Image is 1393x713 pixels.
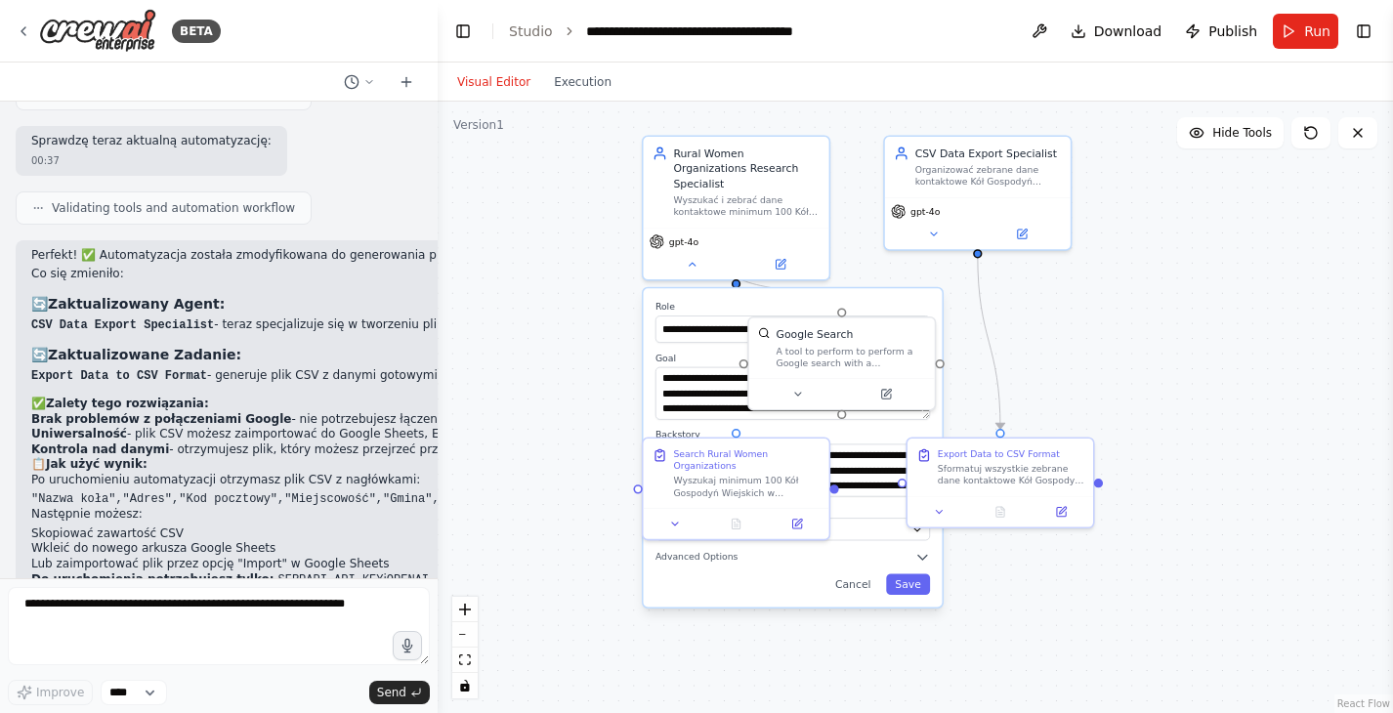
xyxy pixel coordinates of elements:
[906,438,1094,528] div: Export Data to CSV FormatSformatuj wszystkie zebrane dane kontaktowe Kół Gospodyń Wiejskich do fo...
[452,597,478,698] div: React Flow controls
[391,70,422,94] button: Start a new chat
[31,317,882,334] li: - teraz specjalizuje się w tworzeniu plików CSV zamiast bezpośredniej pracy z Google Sheets
[31,369,207,383] code: Export Data to CSV Format
[777,327,854,342] div: Google Search
[509,23,553,39] a: Studio
[738,255,823,273] button: Open in side panel
[31,267,882,282] h2: Co się zmieniło:
[673,447,820,472] div: Search Rural Women Organizations
[673,475,820,499] div: Wyszukaj minimum 100 Kół Gospodyń Wiejskich w województwie {wojewodztwo}. Wykorzystaj różne strat...
[31,507,882,523] p: Następnie możesz:
[655,550,930,565] button: Advanced Options
[747,316,936,411] div: SerpApiGoogleSearchToolGoogle SearchA tool to perform to perform a Google search with a search_qu...
[31,557,882,572] li: Lub zaimportować plik przez opcję "Import" w Google Sheets
[655,551,739,563] span: Advanced Options
[843,385,928,403] button: Open in side panel
[46,397,209,410] strong: Zalety tego rozwiązania:
[31,412,882,428] li: - nie potrzebujesz łączenia z Google Sheets API
[509,21,806,41] nav: breadcrumb
[277,573,383,587] code: SERPAPI_API_KEY
[1273,14,1338,49] button: Run
[369,681,430,704] button: Send
[31,572,274,586] strong: Do uruchomienia potrzebujesz tylko:
[387,573,485,587] code: OPENAI_API_KEY
[915,146,1062,160] div: CSV Data Export Specialist
[31,134,272,149] p: Sprawdzę teraz aktualną automatyzację:
[1208,21,1257,41] span: Publish
[31,412,291,426] strong: Brak problemów z połączeniami Google
[669,235,698,247] span: gpt-4o
[452,648,478,673] button: fit view
[1177,14,1265,49] button: Publish
[52,200,295,216] span: Validating tools and automation workflow
[673,194,820,219] div: Wyszukać i zebrać dane kontaktowe minimum 100 Kół Gospodyń Wiejskich w województwie {wojewodztwo}...
[979,225,1064,243] button: Open in side panel
[445,70,542,94] button: Visual Editor
[655,352,930,363] label: Goal
[886,573,930,595] button: Save
[968,503,1032,522] button: No output available
[642,438,830,541] div: Search Rural Women OrganizationsWyszukaj minimum 100 Kół Gospodyń Wiejskich w województwie {wojew...
[48,296,225,312] strong: Zaktualizowany Agent:
[1350,18,1377,45] button: Show right sidebar
[449,18,477,45] button: Hide left sidebar
[1212,125,1272,141] span: Hide Tools
[31,473,882,488] p: Po uruchomieniu automatyzacji otrzymasz plik CSV z nagłówkami:
[1304,21,1330,41] span: Run
[452,673,478,698] button: toggle interactivity
[31,427,882,442] li: - plik CSV możesz zaimportować do Google Sheets, Excel, lub dowolnego innego narzędzia
[883,135,1072,250] div: CSV Data Export SpecialistOrganizować zebrane dane kontaktowe Kół Gospodyń Wiejskich i formatować...
[172,20,221,43] div: BETA
[31,572,882,589] p: i - bez problemów z Google Sheets!
[452,622,478,648] button: zoom out
[915,164,1062,189] div: Organizować zebrane dane kontaktowe Kół Gospodyń Wiejskich i formatować je do pliku CSV gotowego ...
[31,526,882,542] li: Skopiować zawartość CSV
[1063,14,1170,49] button: Download
[31,345,882,364] h3: 🔄
[1337,698,1390,709] a: React Flow attribution
[655,518,930,540] button: OpenAI - gpt-4o
[655,429,930,440] label: Backstory
[938,447,1060,459] div: Export Data to CSV Format
[31,318,214,332] code: CSV Data Export Specialist
[377,685,406,700] span: Send
[453,117,504,133] div: Version 1
[31,457,882,473] h2: 📋
[336,70,383,94] button: Switch to previous chat
[31,442,882,458] li: - otrzymujesz plik, który możesz przejrzeć przed importem
[31,153,272,168] div: 00:37
[36,685,84,700] span: Improve
[39,9,156,53] img: Logo
[542,70,623,94] button: Execution
[31,442,169,456] strong: Kontrola nad danymi
[46,457,148,471] strong: Jak użyć wynik:
[655,301,930,313] label: Role
[31,397,882,412] h2: ✅
[452,597,478,622] button: zoom in
[31,248,882,264] p: Perfekt! ✅ Automatyzacja została zmodyfikowana do generowania pliku CSV.
[1035,503,1087,522] button: Open in side panel
[704,515,768,533] button: No output available
[777,345,926,369] div: A tool to perform to perform a Google search with a search_query.
[970,255,1008,429] g: Edge from e256017d-9339-4651-816e-b1e23867aecf to 246e6a5d-00ab-4b44-8d4c-28567f1461fe
[673,146,820,190] div: Rural Women Organizations Research Specialist
[826,573,880,595] button: Cancel
[938,463,1084,487] div: Sformatuj wszystkie zebrane dane kontaktowe Kół Gospodyń Wiejskich do formatu CSV gotowego do imp...
[31,427,127,440] strong: Uniwersalność
[31,541,882,557] li: Wkleić do nowego arkusza Google Sheets
[771,515,823,533] button: Open in side panel
[758,327,770,339] img: SerpApiGoogleSearchTool
[31,294,882,314] h3: 🔄
[393,631,422,660] button: Click to speak your automation idea
[910,205,940,217] span: gpt-4o
[48,347,241,362] strong: Zaktualizowane Zadanie:
[8,680,93,705] button: Improve
[1177,117,1284,148] button: Hide Tools
[1094,21,1162,41] span: Download
[31,368,882,385] li: - generuje plik CSV z danymi gotowymi do importu
[642,135,830,280] div: Rural Women Organizations Research SpecialistWyszukać i zebrać dane kontaktowe minimum 100 Kół Go...
[31,492,882,506] code: "Nazwa koła","Adres","Kod pocztowy","Miejscowość","Gmina","Telefon","Email","Strona WWW","Osoba k...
